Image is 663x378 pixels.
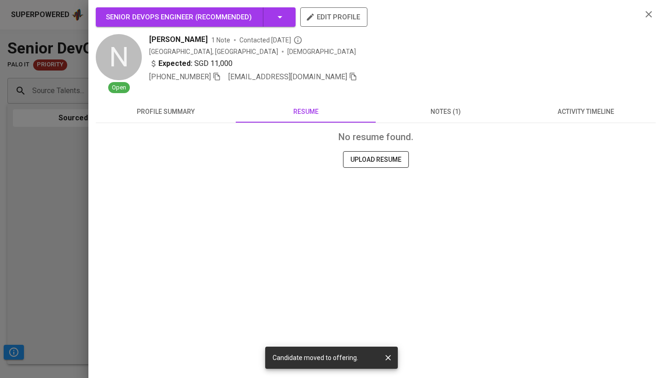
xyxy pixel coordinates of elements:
span: resume [241,106,370,118]
span: edit profile [308,11,360,23]
div: SGD 11,000 [149,58,233,69]
span: Senior DevOps Engineer ( Recommended ) [106,13,252,21]
span: [PHONE_NUMBER] [149,72,211,81]
span: activity timeline [521,106,650,118]
span: Open [108,83,130,92]
b: Expected: [158,58,192,69]
button: edit profile [300,7,367,27]
div: [GEOGRAPHIC_DATA], [GEOGRAPHIC_DATA] [149,47,278,56]
span: [PERSON_NAME] [149,34,208,45]
span: UPLOAD RESUME [350,154,401,165]
span: Contacted [DATE] [239,35,302,45]
button: UPLOAD RESUME [343,151,409,168]
button: Senior DevOps Engineer (Recommended) [96,7,296,27]
span: [DEMOGRAPHIC_DATA] [287,47,357,56]
div: Candidate moved to offering. [273,349,358,366]
span: profile summary [101,106,230,118]
svg: By Batam recruiter [293,35,302,45]
div: N [96,34,142,80]
a: edit profile [300,13,367,20]
span: 1 Note [211,35,230,45]
span: notes (1) [381,106,510,118]
span: [EMAIL_ADDRESS][DOMAIN_NAME] [228,72,347,81]
div: No resume found. [103,130,648,144]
